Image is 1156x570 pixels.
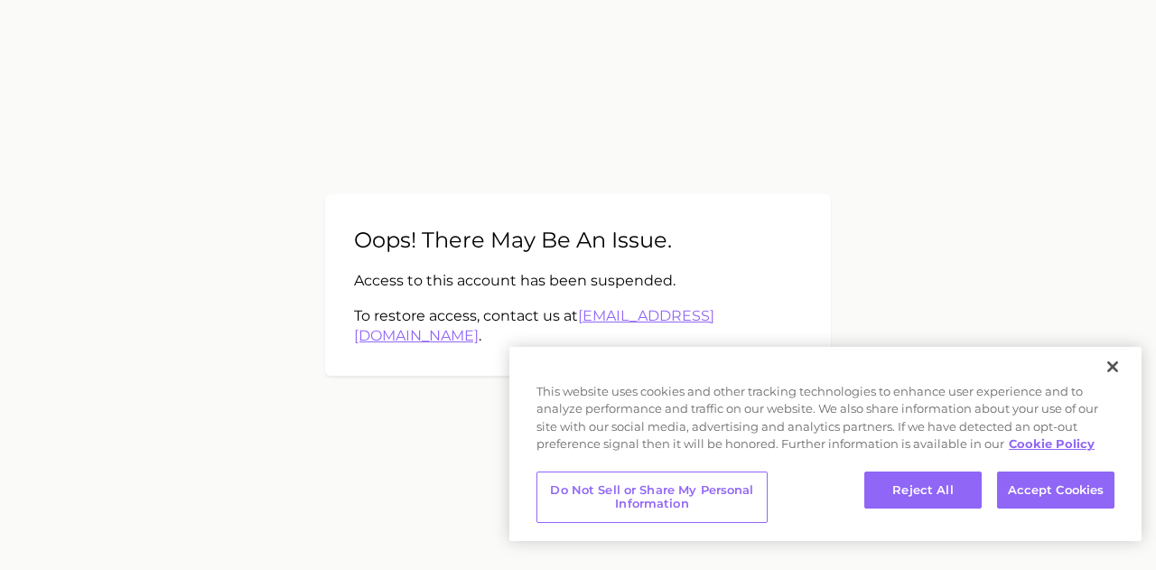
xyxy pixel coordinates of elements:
div: Privacy [509,347,1142,541]
p: To restore access, contact us at . [354,306,802,347]
div: Cookie banner [509,347,1142,541]
h2: Oops! There may be an issue. [354,227,802,253]
button: Close [1093,347,1133,387]
button: Accept Cookies [997,472,1114,509]
p: Access to this account has been suspended. [354,271,802,291]
div: This website uses cookies and other tracking technologies to enhance user experience and to analy... [509,383,1142,463]
a: More information about your privacy, opens in a new tab [1009,436,1095,451]
button: Do Not Sell or Share My Personal Information, Opens the preference center dialog [536,472,768,523]
button: Reject All [864,472,982,509]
